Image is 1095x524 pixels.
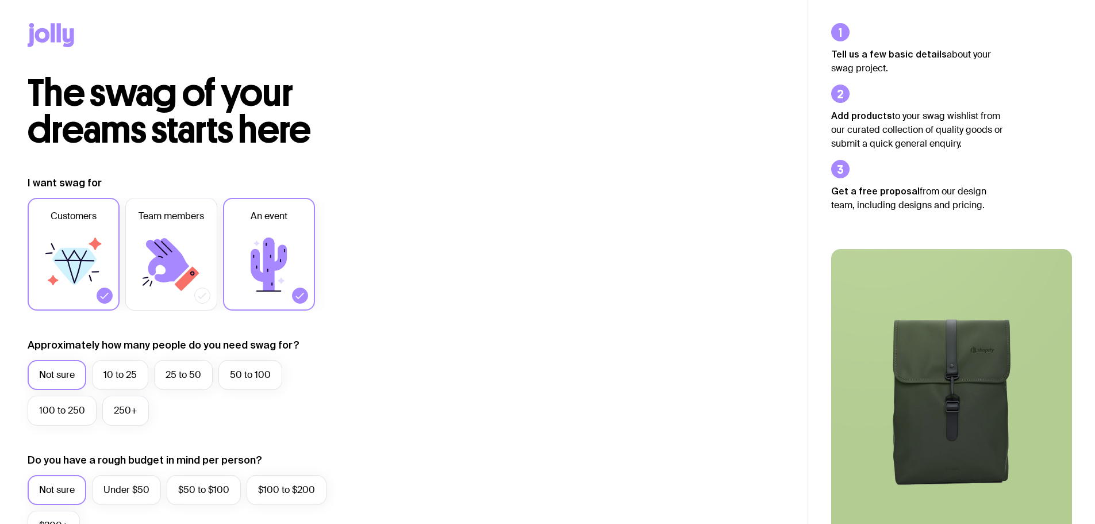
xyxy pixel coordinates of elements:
label: 25 to 50 [154,360,213,390]
label: Under $50 [92,475,161,505]
label: $100 to $200 [247,475,326,505]
label: 50 to 100 [218,360,282,390]
strong: Tell us a few basic details [831,49,947,59]
span: Team members [139,209,204,223]
p: to your swag wishlist from our curated collection of quality goods or submit a quick general enqu... [831,109,1004,151]
p: from our design team, including designs and pricing. [831,184,1004,212]
label: Do you have a rough budget in mind per person? [28,453,262,467]
label: Approximately how many people do you need swag for? [28,338,299,352]
strong: Get a free proposal [831,186,920,196]
label: I want swag for [28,176,102,190]
strong: Add products [831,110,892,121]
label: 250+ [102,396,149,426]
span: The swag of your dreams starts here [28,70,311,152]
span: Customers [51,209,97,223]
label: 10 to 25 [92,360,148,390]
span: An event [251,209,287,223]
label: Not sure [28,360,86,390]
p: about your swag project. [831,47,1004,75]
label: $50 to $100 [167,475,241,505]
label: Not sure [28,475,86,505]
label: 100 to 250 [28,396,97,426]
